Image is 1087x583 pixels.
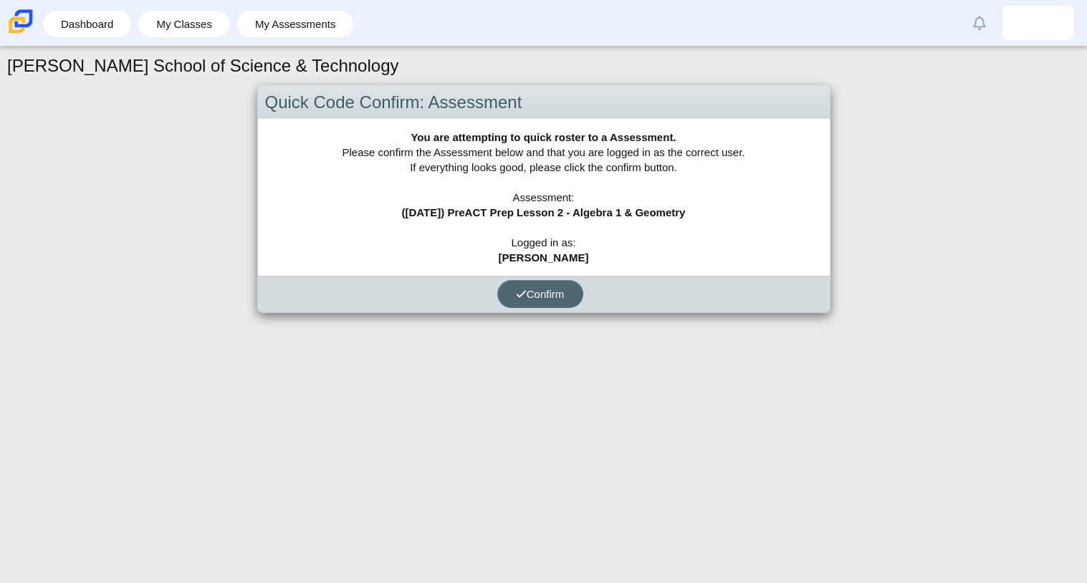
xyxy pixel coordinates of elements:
[258,86,830,120] div: Quick Code Confirm: Assessment
[258,119,830,276] div: Please confirm the Assessment below and that you are logged in as the correct user. If everything...
[50,11,124,37] a: Dashboard
[402,206,686,218] b: ([DATE]) PreACT Prep Lesson 2 - Algebra 1 & Geometry
[1027,11,1050,34] img: jade.mack.iu721x
[516,288,565,300] span: Confirm
[244,11,347,37] a: My Assessments
[6,6,36,37] img: Carmen School of Science & Technology
[7,54,399,78] h1: [PERSON_NAME] School of Science & Technology
[1002,6,1074,40] a: jade.mack.iu721x
[964,7,995,39] a: Alerts
[411,131,676,143] b: You are attempting to quick roster to a Assessment.
[497,280,583,308] button: Confirm
[6,26,36,39] a: Carmen School of Science & Technology
[499,251,589,264] b: [PERSON_NAME]
[145,11,223,37] a: My Classes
